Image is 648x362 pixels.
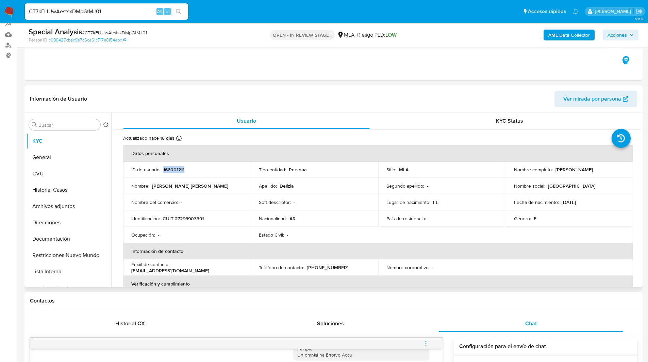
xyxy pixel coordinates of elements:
[514,216,531,222] p: Género :
[514,167,553,173] p: Nombre completo :
[433,199,438,205] p: FE
[131,268,209,274] p: [EMAIL_ADDRESS][DOMAIN_NAME]
[123,135,175,141] p: Actualizado hace 18 días
[562,199,576,205] p: [DATE]
[259,216,287,222] p: Nacionalidad :
[157,8,163,15] span: Alt
[287,232,288,238] p: -
[555,167,593,173] p: [PERSON_NAME]
[386,216,426,222] p: País de residencia :
[608,30,627,40] span: Acciones
[636,8,643,15] a: Salir
[528,8,566,15] span: Accesos rápidos
[259,183,277,189] p: Apellido :
[429,216,430,222] p: -
[32,122,37,127] button: Buscar
[496,117,523,125] span: KYC Status
[131,232,155,238] p: Ocupación :
[26,182,111,198] button: Historial Casos
[259,167,286,173] p: Tipo entidad :
[259,199,291,205] p: Soft descriptor :
[415,335,437,351] button: menu-action
[123,276,633,292] th: Verificación y cumplimiento
[307,264,348,271] p: [PHONE_NUMBER]
[514,183,545,189] p: Nombre social :
[514,199,559,205] p: Fecha de nacimiento :
[294,199,295,205] p: -
[432,264,434,271] p: -
[635,16,645,21] span: 3.161.2
[26,231,111,247] button: Documentación
[525,320,537,327] span: Chat
[237,117,256,125] span: Usuario
[181,199,182,205] p: -
[386,264,430,271] p: Nombre corporativo :
[25,7,188,16] input: Buscar usuario o caso...
[166,8,168,15] span: s
[123,243,633,259] th: Información de contacto
[123,145,633,161] th: Datos personales
[152,183,228,189] p: [PERSON_NAME] [PERSON_NAME]
[38,122,98,128] input: Buscar
[115,320,145,327] span: Historial CX
[573,8,579,14] a: Notificaciones
[270,30,334,40] p: OPEN - IN REVIEW STAGE I
[131,183,149,189] p: Nombre :
[554,91,637,107] button: Ver mirada por persona
[82,29,147,36] span: # CT7kFIJUwAestsxDMpGtMJ01
[595,8,633,15] p: matiasagustin.white@mercadolibre.com
[29,26,82,37] b: Special Analysis
[163,167,184,173] p: 166001211
[131,216,160,222] p: Identificación :
[26,247,111,263] button: Restricciones Nuevo Mundo
[386,167,396,173] p: Sitio :
[163,216,204,222] p: CUIT 27296903391
[131,199,178,205] p: Nombre del comercio :
[280,183,294,189] p: Delizia
[103,122,109,130] button: Volver al orden por defecto
[317,320,344,327] span: Soluciones
[259,264,304,271] p: Teléfono de contacto :
[385,31,397,39] span: LOW
[26,263,111,280] button: Lista Interna
[171,7,185,16] button: search-icon
[337,31,354,39] div: MLA
[427,183,428,189] p: -
[548,183,596,189] p: [GEOGRAPHIC_DATA]
[26,166,111,182] button: CVU
[49,37,126,43] a: c680427cbec9e7c6ca61c717e8154ebc
[26,133,111,149] button: KYC
[26,280,111,296] button: Anticipos de dinero
[26,214,111,231] button: Direcciones
[259,232,284,238] p: Estado Civil :
[548,30,590,40] b: AML Data Collector
[29,37,47,43] b: Person ID
[131,167,161,173] p: ID de usuario :
[534,216,536,222] p: F
[563,91,621,107] span: Ver mirada por persona
[399,167,409,173] p: MLA
[459,343,632,350] h3: Configuración para el envío de chat
[26,149,111,166] button: General
[357,31,397,39] span: Riesgo PLD:
[289,216,296,222] p: AR
[603,30,638,40] button: Acciones
[131,261,169,268] p: Email de contacto :
[544,30,595,40] button: AML Data Collector
[30,96,87,102] h1: Información de Usuario
[26,198,111,214] button: Archivos adjuntos
[158,232,159,238] p: -
[297,6,425,358] div: Lore, Ips dolorsitame co ad Elitseddoe 035/2703 te in Utlabo et Doloremagna Aliquaenim (ADM), ve ...
[30,297,637,304] h1: Contactos
[386,199,430,205] p: Lugar de nacimiento :
[386,183,424,189] p: Segundo apellido :
[289,167,307,173] p: Persona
